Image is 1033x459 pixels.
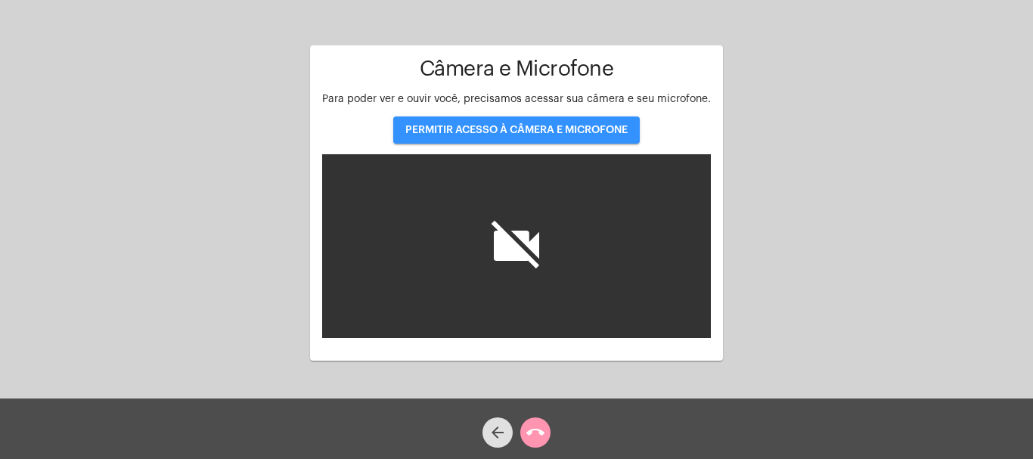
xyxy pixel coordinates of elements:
[526,423,544,442] mat-icon: call_end
[405,125,628,135] span: PERMITIR ACESSO À CÂMERA E MICROFONE
[322,94,711,104] span: Para poder ver e ouvir você, precisamos acessar sua câmera e seu microfone.
[486,216,547,276] i: videocam_off
[322,57,711,81] h1: Câmera e Microfone
[393,116,640,144] button: PERMITIR ACESSO À CÂMERA E MICROFONE
[489,423,507,442] mat-icon: arrow_back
